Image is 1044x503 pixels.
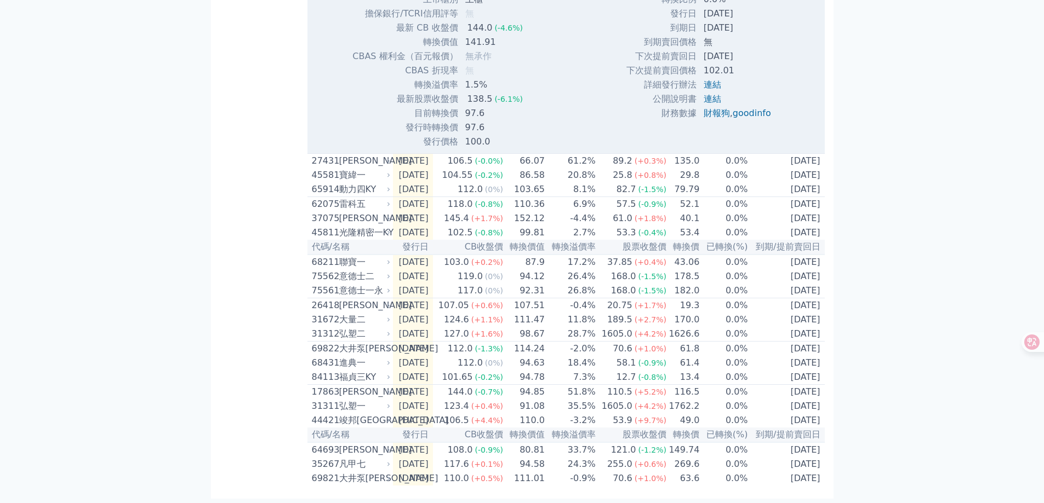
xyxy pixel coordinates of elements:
div: 27431 [312,154,336,167]
td: 0.0% [700,370,748,385]
div: 53.3 [614,226,638,239]
td: 目前轉換價 [352,106,458,120]
div: 意德士一永 [339,284,389,297]
div: 108.0 [446,443,475,456]
div: 168.0 [609,284,638,297]
span: (-1.2%) [638,446,666,454]
div: 意德士二 [339,270,389,283]
span: (-0.8%) [638,373,666,381]
span: (-0.2%) [475,373,503,381]
span: (0%) [485,272,503,281]
div: 44421 [312,414,336,427]
div: 動力四KY [339,183,389,196]
div: 103.0 [442,256,471,269]
td: 1762.2 [667,399,700,413]
div: 寶緯一 [339,169,389,182]
th: 股票收盤價 [596,427,667,442]
span: 無 [465,65,474,76]
th: 發行日 [393,240,433,255]
th: 已轉換(%) [700,427,748,442]
div: 福貞三KY [339,371,389,384]
div: 189.5 [605,313,635,326]
span: (+4.2%) [635,402,666,411]
div: 112.0 [446,342,475,355]
span: (-6.1%) [494,95,523,103]
td: 0.0% [700,385,748,400]
td: 149.74 [667,442,700,457]
td: 79.79 [667,182,700,197]
td: [DATE] [393,182,433,197]
td: 97.6 [459,120,547,135]
span: (+4.2%) [635,329,666,338]
td: 0.0% [700,284,748,298]
td: [DATE] [393,356,433,370]
td: 98.67 [504,327,545,342]
span: (0%) [485,359,503,367]
div: 弘塑二 [339,327,389,340]
td: 97.6 [459,106,547,120]
span: (+0.4%) [635,258,666,267]
div: 31312 [312,327,336,340]
td: 發行日 [626,7,697,21]
span: 無承作 [465,51,492,61]
div: 57.5 [614,198,638,211]
span: (0%) [485,185,503,194]
td: [DATE] [393,442,433,457]
div: [PERSON_NAME] [339,385,389,398]
td: [DATE] [749,370,825,385]
th: 轉換價 [667,427,700,442]
td: [DATE] [749,413,825,427]
div: 1605.0 [600,400,635,413]
div: 45811 [312,226,336,239]
th: 已轉換(%) [700,240,748,255]
td: 0.0% [700,313,748,327]
td: [DATE] [749,457,825,471]
td: CBAS 權利金（百元報價） [352,49,458,63]
td: [DATE] [749,313,825,327]
td: 94.78 [504,370,545,385]
td: 20.8% [545,168,596,182]
td: [DATE] [749,269,825,284]
td: 141.91 [459,35,547,49]
div: 124.6 [442,313,471,326]
td: [DATE] [393,370,433,385]
td: 53.4 [667,226,700,240]
div: 112.0 [455,183,485,196]
span: (+1.1%) [471,315,503,324]
td: 61.4 [667,356,700,370]
div: 112.0 [455,356,485,369]
span: (-0.9%) [638,359,666,367]
td: [DATE] [749,385,825,400]
td: 最新 CB 收盤價 [352,21,458,35]
div: 12.7 [614,371,638,384]
td: 詳細發行辦法 [626,78,697,92]
td: 86.58 [504,168,545,182]
div: 121.0 [609,443,638,456]
div: 17863 [312,385,336,398]
a: 連結 [704,79,721,90]
div: 聊天小工具 [989,450,1044,503]
td: 110.0 [504,413,545,427]
td: , [697,106,780,120]
span: (-0.8%) [475,200,503,209]
td: 財務數據 [626,106,697,120]
div: 25.8 [611,169,635,182]
div: 104.55 [440,169,475,182]
div: 68431 [312,356,336,369]
td: [DATE] [749,211,825,226]
td: 公開說明書 [626,92,697,106]
td: 40.1 [667,211,700,226]
td: 最新股票收盤價 [352,92,458,106]
td: 35.5% [545,399,596,413]
td: 0.0% [700,226,748,240]
td: 87.9 [504,255,545,269]
div: 大量二 [339,313,389,326]
td: [DATE] [749,327,825,342]
div: 35267 [312,458,336,471]
span: (+0.3%) [635,157,666,165]
td: -3.2% [545,413,596,427]
td: 43.06 [667,255,700,269]
td: 6.9% [545,197,596,212]
div: 20.75 [605,299,635,312]
div: 37.85 [605,256,635,269]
